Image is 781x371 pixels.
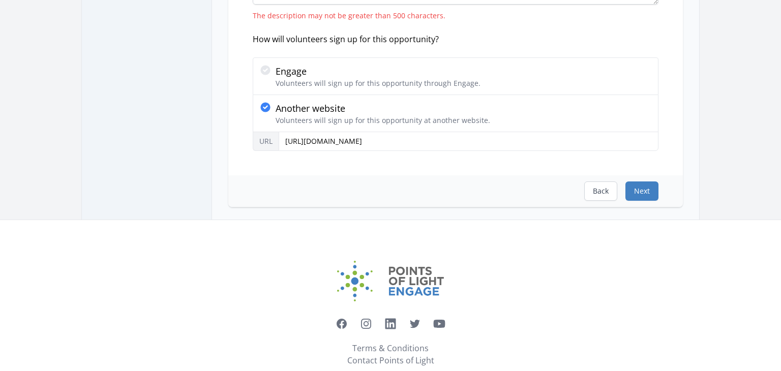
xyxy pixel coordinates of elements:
[337,261,444,301] img: Points of Light Engage
[253,33,658,45] div: How will volunteers sign up for this opportunity?
[625,181,658,201] button: Next
[276,101,490,115] p: Another website
[352,342,429,354] a: Terms & Conditions
[347,354,434,366] a: Contact Points of Light
[276,64,480,78] p: Engage
[584,181,617,201] button: Back
[276,115,490,126] p: Volunteers will sign up for this opportunity at another website.
[276,78,480,88] p: Volunteers will sign up for this opportunity through Engage.
[279,132,658,151] input: https://www.example.com
[253,132,279,151] label: URL
[253,11,658,21] div: The description may not be greater than 500 characters.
